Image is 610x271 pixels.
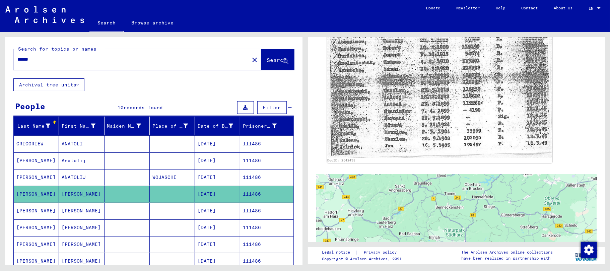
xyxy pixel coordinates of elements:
a: Legal notice [322,249,355,256]
a: DocID: 2542498 [327,158,355,162]
mat-header-cell: First Name [59,117,104,135]
mat-label: Search for topics or names [18,46,96,52]
mat-cell: [PERSON_NAME] [14,253,59,269]
img: Arolsen_neg.svg [5,6,84,23]
mat-header-cell: Maiden Name [105,117,150,135]
mat-header-cell: Prisoner # [240,117,293,135]
mat-cell: [PERSON_NAME] [59,236,104,253]
button: Archival tree units [13,78,84,91]
mat-cell: 111486 [240,236,293,253]
span: records found [124,105,163,111]
div: First Name [62,121,104,131]
div: Date of Birth [198,123,233,130]
mat-cell: [DATE] [195,169,240,186]
div: Maiden Name [107,123,141,130]
mat-cell: 111486 [240,253,293,269]
a: Search [89,15,124,32]
mat-cell: [PERSON_NAME] [14,236,59,253]
mat-cell: [PERSON_NAME] [14,169,59,186]
mat-cell: ANATOLI [59,136,104,152]
a: Privacy policy [358,249,405,256]
div: Last Name [16,123,50,130]
mat-cell: 111486 [240,219,293,236]
mat-cell: GRIGORIEW [14,136,59,152]
mat-cell: [PERSON_NAME] [14,186,59,202]
mat-cell: 111486 [240,152,293,169]
mat-icon: close [251,56,259,64]
mat-header-cell: Place of Birth [150,117,195,135]
div: Change consent [581,242,597,258]
div: Maiden Name [107,121,149,131]
mat-cell: [DATE] [195,203,240,219]
mat-cell: 111486 [240,169,293,186]
mat-cell: [PERSON_NAME] [14,203,59,219]
button: Search [261,49,294,70]
mat-cell: ANATOLIJ [59,169,104,186]
mat-cell: 111486 [240,136,293,152]
img: yv_logo.png [574,247,599,264]
mat-header-cell: Last Name [14,117,59,135]
mat-cell: [DATE] [195,136,240,152]
div: Date of Birth [198,121,242,131]
button: Clear [248,53,261,66]
span: 10 [118,105,124,111]
img: Change consent [581,242,597,258]
mat-cell: [PERSON_NAME] [14,152,59,169]
mat-cell: [DATE] [195,253,240,269]
div: Prisoner # [243,123,277,130]
mat-cell: [PERSON_NAME] [59,219,104,236]
p: The Arolsen Archives online collections [461,249,553,255]
mat-cell: [DATE] [195,152,240,169]
div: People [15,100,45,112]
mat-cell: [PERSON_NAME] [59,186,104,202]
div: Last Name [16,121,59,131]
mat-header-cell: Date of Birth [195,117,240,135]
mat-cell: [DATE] [195,219,240,236]
mat-cell: [DATE] [195,236,240,253]
mat-cell: 111486 [240,203,293,219]
div: Place of Birth [152,123,188,130]
div: Prisoner # [243,121,285,131]
div: | [322,249,405,256]
span: EN [589,6,596,11]
a: Browse archive [124,15,182,31]
span: Search [267,57,287,63]
mat-cell: 111486 [240,186,293,202]
mat-cell: [PERSON_NAME] [59,253,104,269]
div: First Name [62,123,95,130]
button: Filter [257,101,287,114]
mat-cell: Anatolij [59,152,104,169]
mat-cell: [DATE] [195,186,240,202]
div: Place of Birth [152,121,196,131]
mat-cell: [PERSON_NAME] [59,203,104,219]
p: Copyright © Arolsen Archives, 2021 [322,256,405,262]
span: Filter [263,105,281,111]
p: have been realized in partnership with [461,255,553,261]
mat-cell: WOJASCHE [150,169,195,186]
mat-cell: [PERSON_NAME] [14,219,59,236]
